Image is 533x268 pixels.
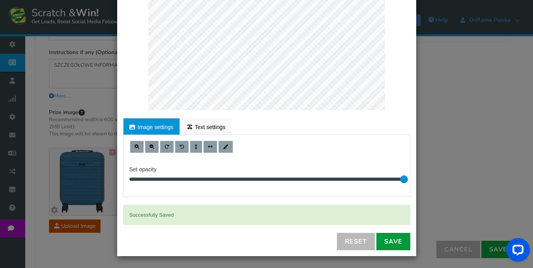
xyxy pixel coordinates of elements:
[123,205,410,225] div: Successfully Saved
[337,233,375,250] a: Reset
[123,118,180,135] a: Image settings
[129,161,168,173] label: Set opacity
[376,233,410,250] a: Save
[181,118,232,135] a: Text settings
[500,235,533,268] iframe: LiveChat chat widget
